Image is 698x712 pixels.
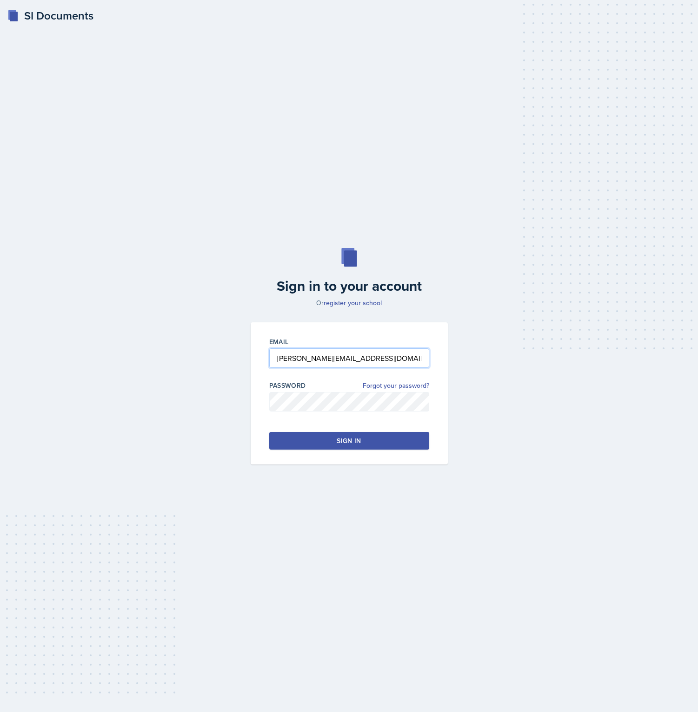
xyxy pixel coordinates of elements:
p: Or [245,298,453,307]
input: Email [269,348,429,368]
a: Forgot your password? [363,381,429,391]
button: Sign in [269,432,429,450]
label: Password [269,381,306,390]
div: Sign in [337,436,361,445]
label: Email [269,337,289,346]
a: register your school [324,298,382,307]
a: SI Documents [7,7,93,24]
h2: Sign in to your account [245,278,453,294]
